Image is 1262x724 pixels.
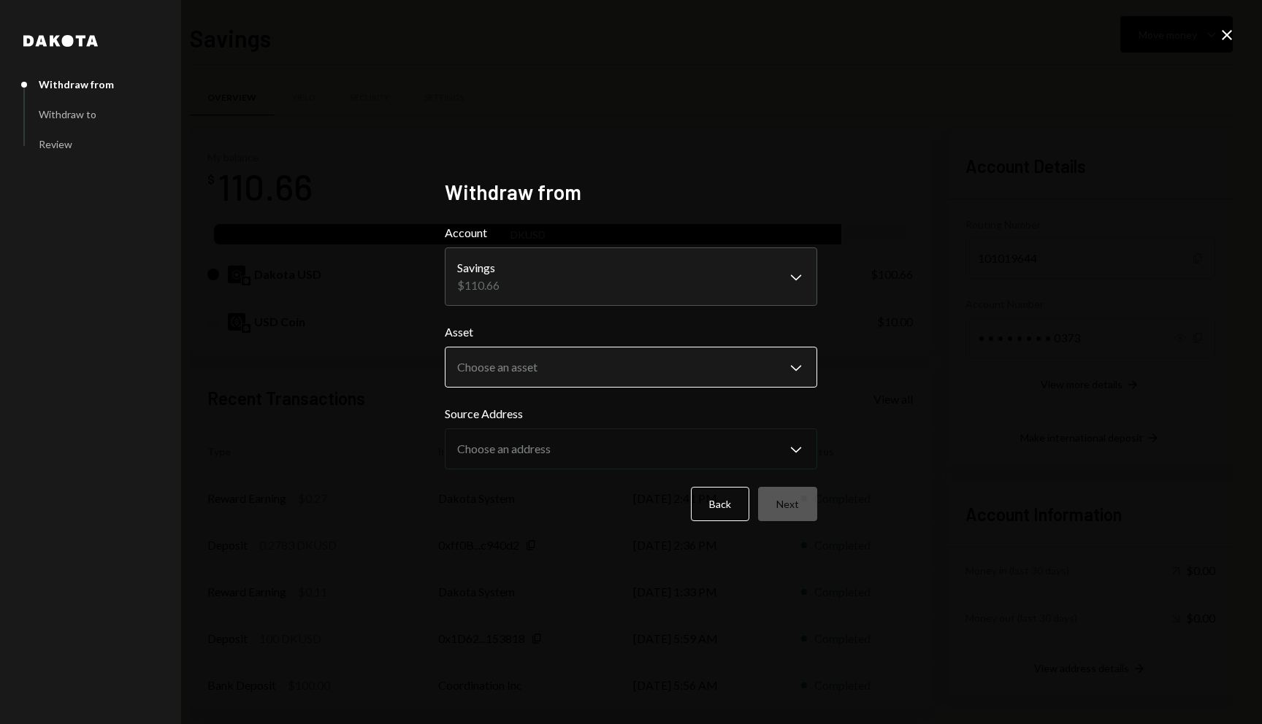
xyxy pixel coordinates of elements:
h2: Withdraw from [445,178,817,207]
label: Account [445,224,817,242]
button: Asset [445,347,817,388]
button: Back [691,487,749,521]
label: Source Address [445,405,817,423]
label: Asset [445,323,817,341]
div: Review [39,138,72,150]
div: Withdraw to [39,108,96,120]
button: Source Address [445,428,817,469]
div: Withdraw from [39,78,114,90]
button: Account [445,247,817,306]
